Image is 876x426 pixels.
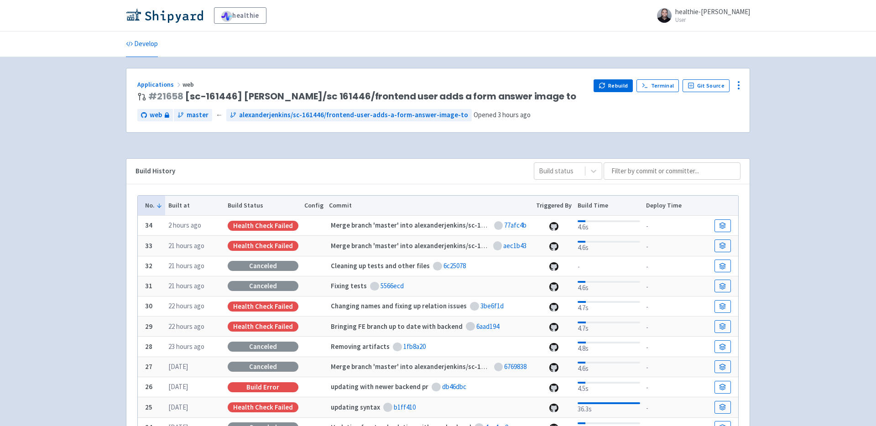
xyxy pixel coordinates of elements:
[228,342,298,352] div: Canceled
[646,280,709,292] div: -
[145,301,152,310] b: 30
[578,340,640,354] div: 4.8s
[381,281,404,290] a: 5566ecd
[168,362,188,371] time: [DATE]
[714,280,731,292] a: Build Details
[331,382,428,391] strong: updating with newer backend pr
[126,31,158,57] a: Develop
[228,382,298,392] div: Build Error
[675,7,750,16] span: healthie-[PERSON_NAME]
[136,166,519,177] div: Build History
[165,196,224,216] th: Built at
[646,260,709,272] div: -
[331,403,380,411] strong: updating syntax
[578,360,640,374] div: 4.6s
[714,401,731,414] a: Build Details
[480,301,504,310] a: 3be6f1d
[326,196,533,216] th: Commit
[168,322,204,331] time: 22 hours ago
[578,260,640,272] div: -
[145,322,152,331] b: 29
[443,261,466,270] a: 6c25078
[675,17,750,23] small: User
[214,7,266,24] a: healthie
[331,301,467,310] strong: Changing names and fixing up relation issues
[403,342,426,351] a: 1fb8a20
[646,240,709,252] div: -
[498,110,531,119] time: 3 hours ago
[145,362,152,371] b: 27
[652,8,750,23] a: healthie-[PERSON_NAME] User
[168,281,204,290] time: 21 hours ago
[182,80,195,88] span: web
[216,110,223,120] span: ←
[148,91,576,102] span: [sc-161446] [PERSON_NAME]/sc 161446/frontend user adds a form answer image to
[646,401,709,414] div: -
[578,239,640,253] div: 4.6s
[504,221,527,229] a: 77afc4b
[168,382,188,391] time: [DATE]
[145,241,152,250] b: 33
[168,221,201,229] time: 2 hours ago
[137,109,173,121] a: web
[228,402,298,412] div: Health check failed
[145,221,152,229] b: 34
[714,320,731,333] a: Build Details
[187,110,209,120] span: master
[578,218,640,233] div: 4.6s
[145,201,162,210] button: No.
[168,301,204,310] time: 22 hours ago
[331,221,643,229] strong: Merge branch 'master' into alexanderjenkins/sc-161446/frontend-user-adds-a-form-answer-image-to
[533,196,575,216] th: Triggered By
[145,261,152,270] b: 32
[646,341,709,353] div: -
[239,110,468,120] span: alexanderjenkins/sc-161446/frontend-user-adds-a-form-answer-image-to
[224,196,301,216] th: Build Status
[301,196,326,216] th: Config
[646,361,709,373] div: -
[714,381,731,394] a: Build Details
[646,219,709,232] div: -
[474,110,531,119] span: Opened
[643,196,711,216] th: Deploy Time
[646,321,709,333] div: -
[228,241,298,251] div: Health check failed
[574,196,643,216] th: Build Time
[228,221,298,231] div: Health check failed
[331,261,430,270] strong: Cleaning up tests and other files
[442,382,466,391] a: db46dbc
[714,219,731,232] a: Build Details
[646,381,709,393] div: -
[578,400,640,415] div: 36.3s
[714,360,731,373] a: Build Details
[145,281,152,290] b: 31
[137,80,182,88] a: Applications
[714,300,731,313] a: Build Details
[145,382,152,391] b: 26
[714,260,731,272] a: Build Details
[228,281,298,291] div: Canceled
[145,342,152,351] b: 28
[714,340,731,353] a: Build Details
[168,261,204,270] time: 21 hours ago
[168,342,204,351] time: 23 hours ago
[174,109,212,121] a: master
[331,281,367,290] strong: Fixing tests
[646,300,709,312] div: -
[504,362,527,371] a: 6769838
[168,241,204,250] time: 21 hours ago
[503,241,527,250] a: aec1b43
[578,299,640,313] div: 4.7s
[578,279,640,293] div: 4.6s
[150,110,162,120] span: web
[228,362,298,372] div: Canceled
[228,322,298,332] div: Health check failed
[476,322,499,331] a: 6aad194
[578,320,640,334] div: 4.7s
[636,79,679,92] a: Terminal
[604,162,740,180] input: Filter by commit or committer...
[145,403,152,411] b: 25
[126,8,203,23] img: Shipyard logo
[228,261,298,271] div: Canceled
[683,79,730,92] a: Git Source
